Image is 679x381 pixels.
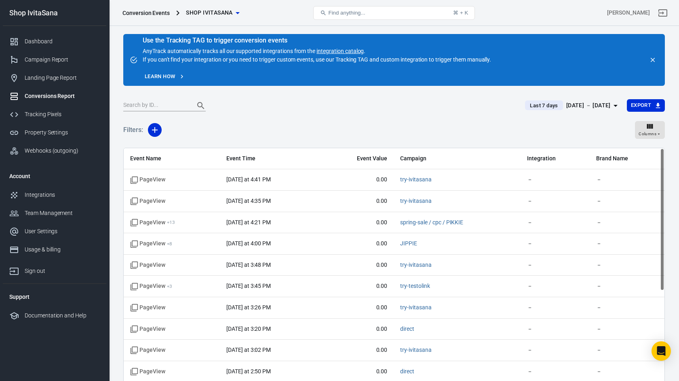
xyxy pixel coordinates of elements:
[527,368,583,376] span: －
[316,48,364,54] a: integration catalog
[3,186,106,204] a: Integrations
[400,304,431,312] span: try-ivitasana
[167,219,175,225] sup: + 13
[143,36,491,45] div: Use the Tracking TAG to trigger conversion events
[596,346,658,354] span: －
[647,54,658,66] button: close
[167,283,172,289] sup: + 3
[25,74,100,82] div: Landing Page Report
[596,240,658,248] span: －
[313,6,475,20] button: Find anything...⌘ + K
[130,304,165,312] span: Standard event name
[25,209,100,217] div: Team Management
[226,240,271,247] time: 2025-10-01T16:00:38-04:00
[328,325,388,333] span: 0.00
[130,219,175,227] span: PageView
[400,197,431,205] span: try-ivitasana
[400,368,414,375] a: direct
[3,241,106,259] a: Usage & billing
[627,99,665,112] button: Export
[3,204,106,222] a: Team Management
[226,198,271,204] time: 2025-10-01T16:35:02-04:00
[25,128,100,137] div: Property Settings
[596,176,658,184] span: －
[400,155,513,163] span: Campaign
[596,368,658,376] span: －
[400,368,414,376] span: direct
[400,346,431,354] span: try-ivitasana
[226,326,271,332] time: 2025-10-01T15:20:30-04:00
[186,8,233,18] span: Shop IvitaSana
[123,100,188,111] input: Search by ID...
[226,219,271,226] time: 2025-10-01T16:21:10-04:00
[25,37,100,46] div: Dashboard
[25,110,100,119] div: Tracking Pixels
[3,222,106,241] a: User Settings
[25,267,100,275] div: Sign out
[25,245,100,254] div: Usage & billing
[527,346,583,354] span: －
[328,219,388,227] span: 0.00
[328,304,388,312] span: 0.00
[3,87,106,105] a: Conversions Report
[596,219,658,227] span: －
[566,100,611,111] div: [DATE] － [DATE]
[328,261,388,269] span: 0.00
[130,261,165,269] span: Standard event name
[596,155,658,163] span: Brand Name
[25,147,100,155] div: Webhooks (outgoing)
[25,55,100,64] div: Campaign Report
[519,99,626,112] button: Last 7 days[DATE] － [DATE]
[3,32,106,51] a: Dashboard
[122,9,170,17] div: Conversion Events
[130,197,165,205] span: Standard event name
[527,219,583,227] span: －
[400,198,431,204] a: try-ivitasana
[400,219,463,227] span: spring-sale / cpc / PIKKIE
[3,9,106,17] div: Shop IvitaSana
[527,155,583,163] span: Integration
[3,69,106,87] a: Landing Page Report
[652,341,671,361] div: Open Intercom Messenger
[143,37,491,64] div: AnyTrack automatically tracks all our supported integrations from the . If you can't find your in...
[607,9,650,17] div: Account id: eTDPz4nC
[226,368,271,375] time: 2025-10-01T14:50:44-04:00
[226,304,271,311] time: 2025-10-01T15:26:21-04:00
[328,197,388,205] span: 0.00
[653,3,673,23] a: Sign out
[130,176,165,184] span: Standard event name
[596,261,658,269] span: －
[328,368,388,376] span: 0.00
[328,10,365,16] span: Find anything...
[635,121,665,139] button: Columns
[400,240,417,247] a: JIPPIE
[226,155,315,163] span: Event Time
[328,346,388,354] span: 0.00
[596,282,658,290] span: －
[143,70,187,83] a: Learn how
[328,176,388,184] span: 0.00
[400,219,463,226] a: spring-sale / cpc / PIKKIE
[130,346,165,354] span: Standard event name
[596,325,658,333] span: －
[527,304,583,312] span: －
[400,326,414,332] a: direct
[328,240,388,248] span: 0.00
[400,283,430,289] a: try-testolink
[328,155,388,163] span: Event Value
[183,5,242,20] button: Shop IvitaSana
[400,262,431,268] a: try-ivitasana
[3,123,106,142] a: Property Settings
[3,105,106,123] a: Tracking Pixels
[527,240,583,248] span: －
[3,51,106,69] a: Campaign Report
[400,347,431,353] a: try-ivitasana
[3,259,106,280] a: Sign out
[226,283,271,289] time: 2025-10-01T15:45:55-04:00
[3,166,106,186] li: Account
[527,325,583,333] span: －
[527,197,583,205] span: －
[400,176,431,183] a: try-ivitasana
[25,311,100,320] div: Documentation and Help
[130,368,165,376] span: Standard event name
